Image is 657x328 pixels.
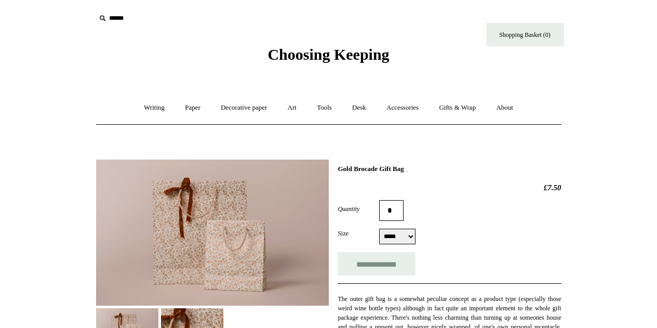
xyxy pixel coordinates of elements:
label: Quantity [338,204,379,214]
a: Decorative paper [211,94,276,122]
a: Shopping Basket (0) [486,23,564,46]
a: Paper [176,94,210,122]
a: Writing [135,94,174,122]
a: Tools [307,94,341,122]
a: Choosing Keeping [267,54,389,61]
a: Accessories [377,94,428,122]
a: Gifts & Wrap [430,94,485,122]
img: Gold Brocade Gift Bag [96,160,329,306]
h1: Gold Brocade Gift Bag [338,165,561,173]
a: About [487,94,522,122]
a: Desk [343,94,376,122]
h2: £7.50 [338,183,561,192]
label: Size [338,229,379,238]
a: Art [278,94,306,122]
span: Choosing Keeping [267,46,389,63]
